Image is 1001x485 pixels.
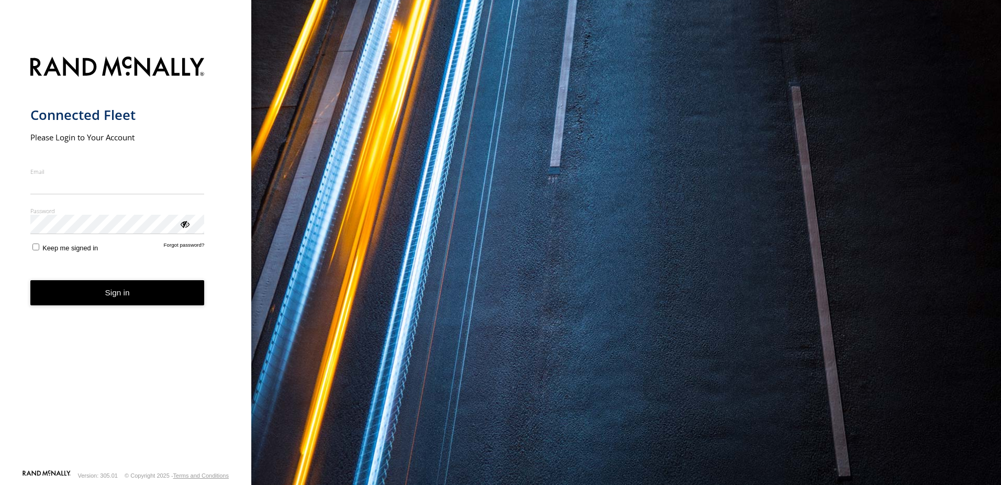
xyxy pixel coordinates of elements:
a: Forgot password? [164,242,205,252]
a: Terms and Conditions [173,472,229,479]
h2: Please Login to Your Account [30,132,205,142]
div: Version: 305.01 [78,472,118,479]
label: Password [30,207,205,215]
label: Email [30,168,205,175]
button: Sign in [30,280,205,306]
span: Keep me signed in [42,244,98,252]
form: main [30,50,221,469]
div: ViewPassword [179,218,190,229]
a: Visit our Website [23,470,71,481]
img: Rand McNally [30,54,205,81]
div: © Copyright 2025 - [125,472,229,479]
input: Keep me signed in [32,244,39,250]
h1: Connected Fleet [30,106,205,124]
